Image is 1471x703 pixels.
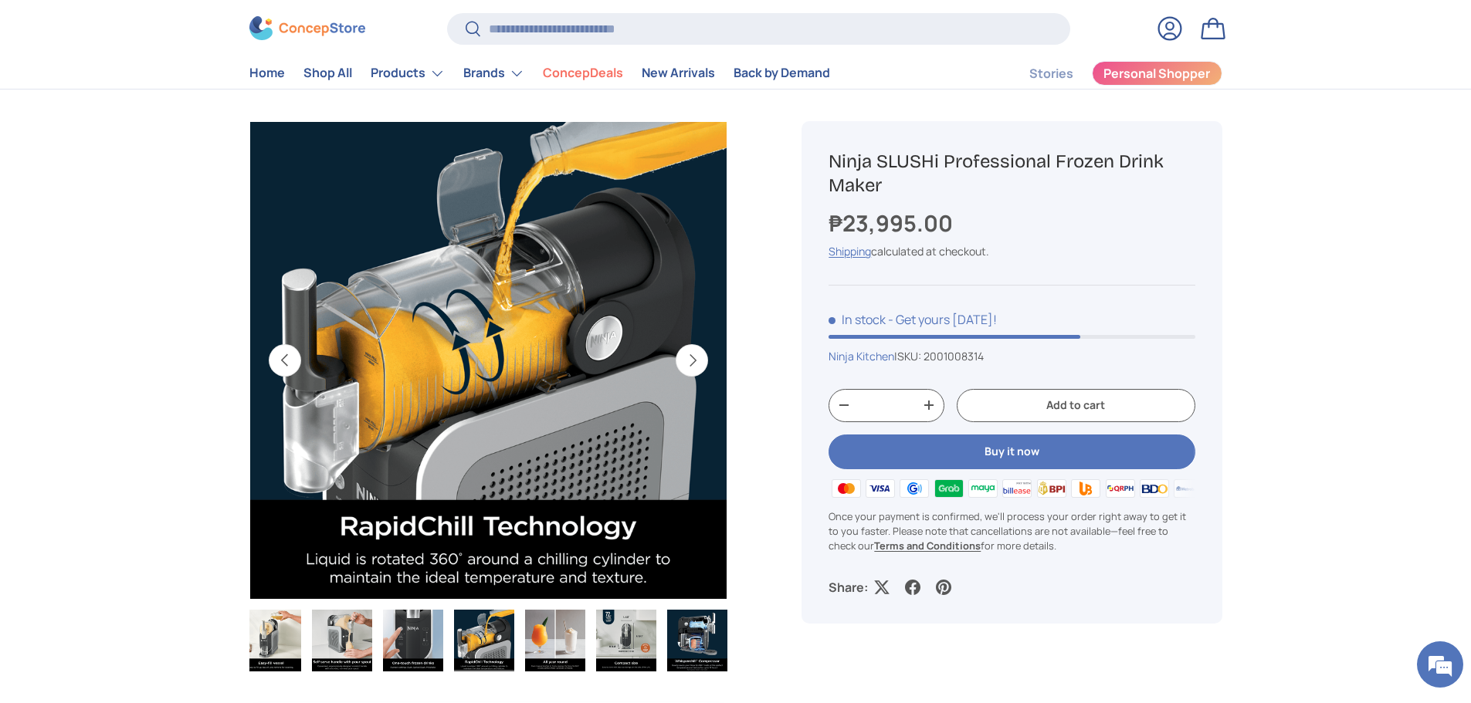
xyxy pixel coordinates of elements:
[454,58,534,89] summary: Brands
[829,208,957,238] strong: ₱23,995.00
[1103,68,1210,80] span: Personal Shopper
[1029,59,1073,89] a: Stories
[454,610,514,671] img: Ninja SLUSHi Professional Frozen Drink Maker
[667,610,727,671] img: Ninja SLUSHi Professional Frozen Drink Maker
[1171,477,1205,500] img: metrobank
[829,243,1195,259] div: calculated at checkout.
[1035,477,1069,500] img: bpi
[1000,477,1034,500] img: billease
[874,539,981,553] a: Terms and Conditions
[897,349,921,363] span: SKU:
[312,610,372,671] img: Ninja SLUSHi Professional Frozen Drink Maker
[543,59,623,89] a: ConcepDeals
[249,121,728,676] media-gallery: Gallery Viewer
[894,349,984,363] span: |
[829,150,1195,198] h1: Ninja SLUSHi Professional Frozen Drink Maker
[829,509,1195,554] p: Once your payment is confirmed, we'll process your order right away to get it to you faster. Plea...
[957,389,1195,422] button: Add to cart
[642,59,715,89] a: New Arrivals
[1092,61,1222,86] a: Personal Shopper
[249,58,830,89] nav: Primary
[888,311,997,328] p: - Get yours [DATE]!
[829,434,1195,469] button: Buy it now
[383,610,443,671] img: Ninja SLUSHi Professional Frozen Drink Maker
[931,477,965,500] img: grabpay
[829,578,868,597] p: Share:
[8,421,294,475] textarea: Type your message and hit 'Enter'
[1103,477,1137,500] img: qrph
[249,17,365,41] img: ConcepStore
[829,311,886,328] span: In stock
[734,59,830,89] a: Back by Demand
[361,58,454,89] summary: Products
[966,477,1000,500] img: maya
[249,59,285,89] a: Home
[897,477,931,500] img: gcash
[241,610,301,671] img: Ninja SLUSHi Professional Frozen Drink Maker
[80,86,259,106] div: Chat with us now
[1069,477,1103,500] img: ubp
[863,477,897,500] img: visa
[992,58,1222,89] nav: Secondary
[829,244,871,259] a: Shipping
[829,349,894,363] a: Ninja Kitchen
[1137,477,1171,500] img: bdo
[90,194,213,350] span: We're online!
[303,59,352,89] a: Shop All
[253,8,290,45] div: Minimize live chat window
[829,477,863,500] img: master
[525,610,585,671] img: Ninja SLUSHi Professional Frozen Drink Maker
[924,349,984,363] span: 2001008314
[596,610,656,671] img: Ninja SLUSHi Professional Frozen Drink Maker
